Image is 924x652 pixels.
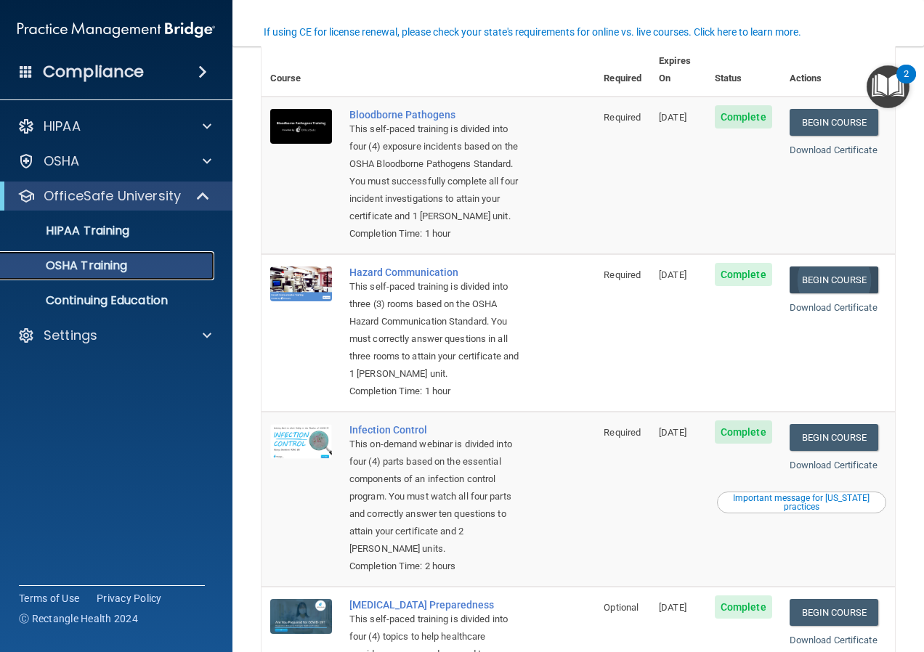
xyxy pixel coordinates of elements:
[717,492,886,513] button: Read this if you are a dental practitioner in the state of CA
[790,424,878,451] a: Begin Course
[262,25,803,39] button: If using CE for license renewal, please check your state's requirements for online vs. live cours...
[659,269,686,280] span: [DATE]
[790,302,878,313] a: Download Certificate
[349,558,522,575] div: Completion Time: 2 hours
[349,225,522,243] div: Completion Time: 1 hour
[349,424,522,436] a: Infection Control
[349,109,522,121] a: Bloodborne Pathogens
[781,44,895,97] th: Actions
[9,293,208,308] p: Continuing Education
[659,602,686,613] span: [DATE]
[604,269,641,280] span: Required
[715,420,772,444] span: Complete
[715,595,772,619] span: Complete
[604,112,641,123] span: Required
[650,44,706,97] th: Expires On
[595,44,650,97] th: Required
[9,224,129,238] p: HIPAA Training
[44,152,80,170] p: OSHA
[44,187,181,205] p: OfficeSafe University
[790,266,878,293] a: Begin Course
[715,263,772,286] span: Complete
[867,65,909,108] button: Open Resource Center, 2 new notifications
[719,494,884,511] div: Important message for [US_STATE] practices
[790,460,878,470] a: Download Certificate
[349,436,522,558] div: This on-demand webinar is divided into four (4) parts based on the essential components of an inf...
[97,591,162,606] a: Privacy Policy
[604,427,641,438] span: Required
[659,427,686,438] span: [DATE]
[604,602,639,613] span: Optional
[17,327,211,344] a: Settings
[715,105,772,129] span: Complete
[262,44,341,97] th: Course
[790,599,878,626] a: Begin Course
[9,258,127,273] p: OSHA Training
[349,278,522,383] div: This self-paced training is divided into three (3) rooms based on the OSHA Hazard Communication S...
[706,44,781,97] th: Status
[17,187,211,205] a: OfficeSafe University
[44,327,97,344] p: Settings
[790,109,878,136] a: Begin Course
[349,599,522,611] a: [MEDICAL_DATA] Preparedness
[17,15,215,44] img: PMB logo
[43,62,144,82] h4: Compliance
[264,27,801,37] div: If using CE for license renewal, please check your state's requirements for online vs. live cours...
[790,635,878,645] a: Download Certificate
[790,144,878,155] a: Download Certificate
[349,266,522,278] a: Hazard Communication
[17,118,211,135] a: HIPAA
[17,152,211,170] a: OSHA
[349,383,522,400] div: Completion Time: 1 hour
[904,74,909,93] div: 2
[19,591,79,606] a: Terms of Use
[349,121,522,225] div: This self-paced training is divided into four (4) exposure incidents based on the OSHA Bloodborne...
[44,118,81,135] p: HIPAA
[19,611,138,626] span: Ⓒ Rectangle Health 2024
[659,112,686,123] span: [DATE]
